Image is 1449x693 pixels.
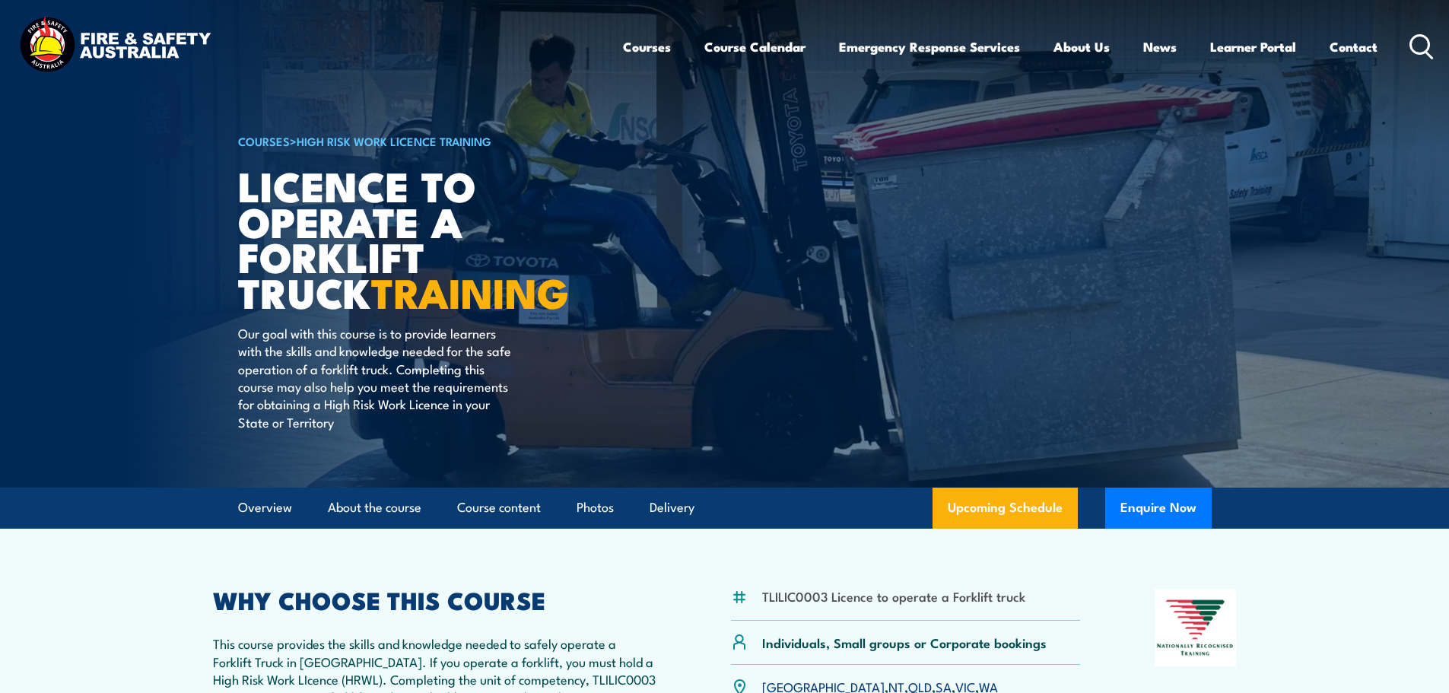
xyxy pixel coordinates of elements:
a: Photos [577,488,614,528]
a: Upcoming Schedule [933,488,1078,529]
a: Delivery [650,488,694,528]
a: About the course [328,488,421,528]
a: Emergency Response Services [839,27,1020,67]
li: TLILIC0003 Licence to operate a Forklift truck [762,587,1025,605]
p: Individuals, Small groups or Corporate bookings [762,634,1047,651]
a: COURSES [238,132,290,149]
h1: Licence to operate a forklift truck [238,167,614,310]
h2: WHY CHOOSE THIS COURSE [213,589,657,610]
strong: TRAINING [371,259,569,323]
button: Enquire Now [1105,488,1212,529]
a: Overview [238,488,292,528]
a: Contact [1330,27,1378,67]
h6: > [238,132,614,150]
a: Learner Portal [1210,27,1296,67]
a: About Us [1053,27,1110,67]
a: Course Calendar [704,27,806,67]
a: News [1143,27,1177,67]
img: Nationally Recognised Training logo. [1155,589,1237,666]
p: Our goal with this course is to provide learners with the skills and knowledge needed for the saf... [238,324,516,431]
a: High Risk Work Licence Training [297,132,491,149]
a: Course content [457,488,541,528]
a: Courses [623,27,671,67]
